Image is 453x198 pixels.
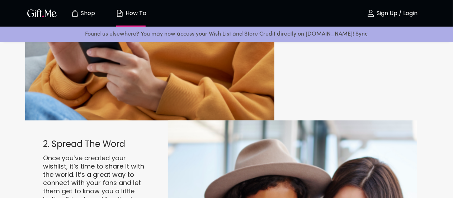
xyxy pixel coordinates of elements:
[124,10,147,17] p: How To
[356,2,428,25] button: Sign Up / Login
[25,9,59,18] button: GiftMe Logo
[79,10,95,17] p: Shop
[356,31,368,37] a: Sync
[6,29,447,39] p: Found us elsewhere? You may now access your Wish List and Store Credit directly on [DOMAIN_NAME]!
[43,138,150,154] p: 2. Spread The Word
[63,2,103,25] button: Store page
[115,9,124,18] img: how-to.svg
[26,8,58,18] img: GiftMe Logo
[375,10,418,17] p: Sign Up / Login
[111,2,151,25] button: How To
